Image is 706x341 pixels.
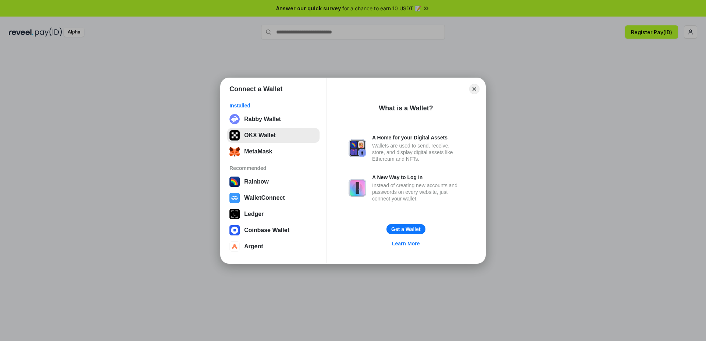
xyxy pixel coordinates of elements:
[379,104,433,113] div: What is a Wallet?
[229,241,240,252] img: svg+xml,%3Csvg%20width%3D%2228%22%20height%3D%2228%22%20viewBox%3D%220%200%2028%2028%22%20fill%3D...
[244,211,264,217] div: Ledger
[244,243,263,250] div: Argent
[244,195,285,201] div: WalletConnect
[372,182,463,202] div: Instead of creating new accounts and passwords on every website, just connect your wallet.
[386,224,425,234] button: Get a Wallet
[229,193,240,203] img: svg+xml,%3Csvg%20width%3D%2228%22%20height%3D%2228%22%20viewBox%3D%220%200%2028%2028%22%20fill%3D...
[227,207,320,221] button: Ledger
[227,191,320,205] button: WalletConnect
[227,144,320,159] button: MetaMask
[229,165,317,171] div: Recommended
[244,227,289,234] div: Coinbase Wallet
[372,142,463,162] div: Wallets are used to send, receive, store, and display digital assets like Ethereum and NFTs.
[229,102,317,109] div: Installed
[227,112,320,127] button: Rabby Wallet
[244,116,281,122] div: Rabby Wallet
[229,146,240,157] img: svg+xml;base64,PHN2ZyB3aWR0aD0iMzUiIGhlaWdodD0iMzQiIHZpZXdCb3g9IjAgMCAzNSAzNCIgZmlsbD0ibm9uZSIgeG...
[229,209,240,219] img: svg+xml,%3Csvg%20xmlns%3D%22http%3A%2F%2Fwww.w3.org%2F2000%2Fsvg%22%20width%3D%2228%22%20height%3...
[229,225,240,235] img: svg+xml,%3Csvg%20width%3D%2228%22%20height%3D%2228%22%20viewBox%3D%220%200%2028%2028%22%20fill%3D...
[229,85,282,93] h1: Connect a Wallet
[469,84,479,94] button: Close
[349,179,366,197] img: svg+xml,%3Csvg%20xmlns%3D%22http%3A%2F%2Fwww.w3.org%2F2000%2Fsvg%22%20fill%3D%22none%22%20viewBox...
[388,239,424,248] a: Learn More
[349,139,366,157] img: svg+xml,%3Csvg%20xmlns%3D%22http%3A%2F%2Fwww.w3.org%2F2000%2Fsvg%22%20fill%3D%22none%22%20viewBox...
[227,174,320,189] button: Rainbow
[229,130,240,141] img: 5VZ71FV6L7PA3gg3tXrdQ+DgLhC+75Wq3no69P3MC0NFQpx2lL04Ql9gHK1bRDjsSBIvScBnDTk1WrlGIZBorIDEYJj+rhdgn...
[244,148,272,155] div: MetaMask
[244,178,269,185] div: Rainbow
[227,239,320,254] button: Argent
[227,128,320,143] button: OKX Wallet
[227,223,320,238] button: Coinbase Wallet
[392,240,420,247] div: Learn More
[372,134,463,141] div: A Home for your Digital Assets
[229,177,240,187] img: svg+xml,%3Csvg%20width%3D%22120%22%20height%3D%22120%22%20viewBox%3D%220%200%20120%20120%22%20fil...
[244,132,276,139] div: OKX Wallet
[372,174,463,181] div: A New Way to Log In
[391,226,421,232] div: Get a Wallet
[229,114,240,124] img: svg+xml;base64,PHN2ZyB3aWR0aD0iMzIiIGhlaWdodD0iMzIiIHZpZXdCb3g9IjAgMCAzMiAzMiIgZmlsbD0ibm9uZSIgeG...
